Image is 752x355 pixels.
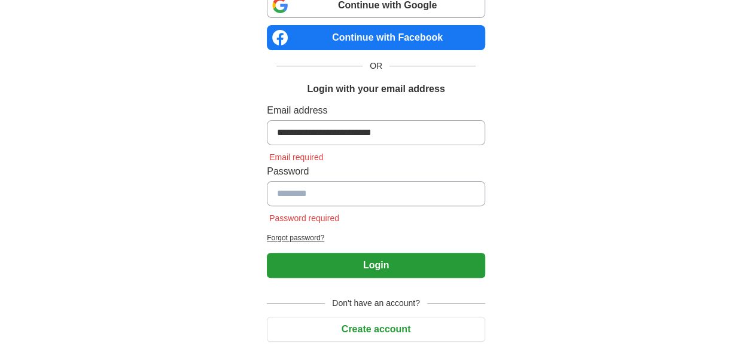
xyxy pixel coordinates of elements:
a: Continue with Facebook [267,25,485,50]
button: Login [267,253,485,278]
label: Password [267,164,485,179]
span: Password required [267,213,342,223]
a: Forgot password? [267,232,485,243]
span: Don't have an account? [325,297,427,310]
a: Create account [267,324,485,334]
h1: Login with your email address [307,82,444,96]
span: Email required [267,152,325,162]
label: Email address [267,103,485,118]
button: Create account [267,317,485,342]
span: OR [363,60,389,72]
